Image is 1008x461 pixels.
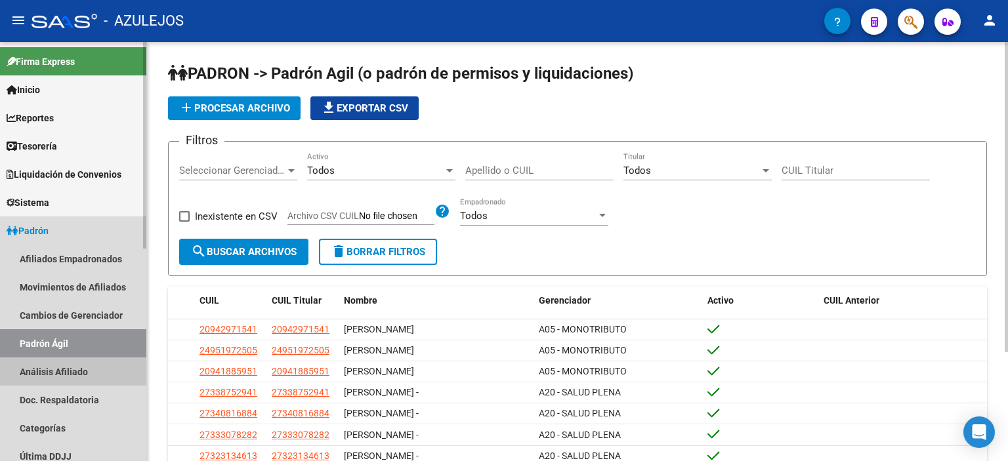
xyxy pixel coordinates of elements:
span: Todos [460,210,488,222]
span: 27338752941 [199,387,257,397]
span: 27333078282 [272,430,329,440]
span: 27340816884 [199,408,257,418]
span: Todos [623,165,651,176]
span: 27338752941 [272,387,329,397]
span: A05 - MONOTRIBUTO [539,345,627,355]
span: [PERSON_NAME] [344,366,414,376]
datatable-header-cell: CUIL [194,287,266,315]
span: 20941885951 [272,366,329,376]
mat-icon: help [434,203,450,219]
span: 27340816884 [272,408,329,418]
span: Nombre [344,295,377,306]
span: 27333078282 [199,430,257,440]
span: - AZULEJOS [104,7,184,35]
input: Archivo CSV CUIL [359,210,434,222]
span: A20 - SALUD PLENA [539,451,621,461]
span: 20942971541 [199,324,257,334]
span: Inexistente en CSV [195,209,278,224]
button: Exportar CSV [310,96,419,120]
span: Reportes [7,111,54,125]
button: Procesar archivo [168,96,301,120]
datatable-header-cell: CUIL Titular [266,287,339,315]
span: Padrón [7,224,49,238]
span: A05 - MONOTRIBUTO [539,366,627,376]
datatable-header-cell: Activo [702,287,818,315]
span: CUIL [199,295,219,306]
mat-icon: search [191,243,207,259]
span: [PERSON_NAME] - [344,408,419,418]
span: PADRON -> Padrón Agil (o padrón de permisos y liquidaciones) [168,64,633,83]
span: A20 - SALUD PLENA [539,387,621,397]
span: 27323134613 [199,451,257,461]
div: Open Intercom Messenger [963,416,995,448]
span: Procesar archivo [178,102,290,114]
datatable-header-cell: Gerenciador [534,287,702,315]
span: A05 - MONOTRIBUTO [539,324,627,334]
span: [PERSON_NAME] [344,345,414,355]
span: Tesorería [7,139,57,153]
span: CUIL Titular [272,295,322,306]
span: A20 - SALUD PLENA [539,408,621,418]
span: [PERSON_NAME] - [344,430,419,440]
datatable-header-cell: Nombre [339,287,534,315]
span: Inicio [7,83,40,97]
mat-icon: add [178,100,194,115]
span: Buscar Archivos [191,246,297,258]
span: Activo [707,295,734,306]
span: Firma Express [7,54,75,69]
span: 27323134613 [272,451,329,461]
span: Seleccionar Gerenciador [179,165,285,176]
span: A20 - SALUD PLENA [539,430,621,440]
span: [PERSON_NAME] - [344,451,419,461]
span: Liquidación de Convenios [7,167,121,182]
button: Borrar Filtros [319,239,437,265]
span: Archivo CSV CUIL [287,210,359,221]
mat-icon: person [982,12,997,28]
mat-icon: menu [10,12,26,28]
span: Exportar CSV [321,102,408,114]
span: 24951972505 [199,345,257,355]
span: CUIL Anterior [824,295,879,306]
button: Buscar Archivos [179,239,308,265]
datatable-header-cell: CUIL Anterior [818,287,987,315]
span: Sistema [7,195,49,210]
span: 20942971541 [272,324,329,334]
span: Gerenciador [539,295,591,306]
span: [PERSON_NAME] - [344,387,419,397]
span: Borrar Filtros [331,246,425,258]
span: 20941885951 [199,366,257,376]
span: [PERSON_NAME] [344,324,414,334]
mat-icon: file_download [321,100,337,115]
span: 24951972505 [272,345,329,355]
mat-icon: delete [331,243,346,259]
h3: Filtros [179,131,224,150]
span: Todos [307,165,335,176]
